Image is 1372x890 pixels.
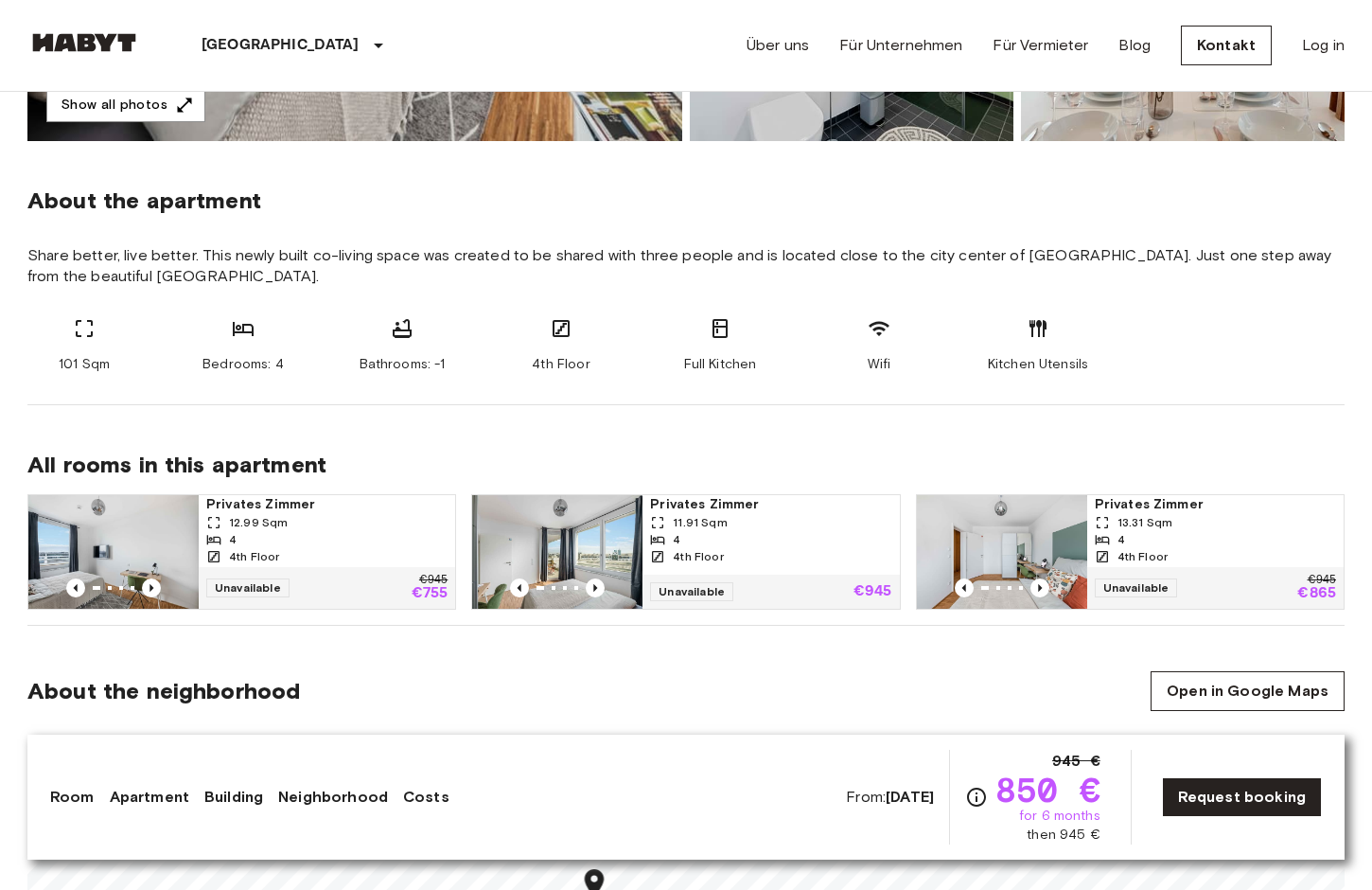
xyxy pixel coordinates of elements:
[993,34,1088,57] a: Für Vermieter
[27,245,1345,287] span: Share better, live better. This newly built co-living space was created to be shared with three p...
[673,514,727,531] span: 11.91 Sqm
[472,495,642,609] img: Marketing picture of unit DE-02-022-003-02HF
[868,355,891,374] span: Wifi
[360,355,446,374] span: Bathrooms: -1
[916,494,1345,610] a: Marketing picture of unit DE-02-022-003-01HFPrevious imagePrevious imagePrivates Zimmer13.31 Sqm4...
[1151,671,1345,711] a: Open in Google Maps
[206,578,290,597] span: Unavailable
[650,495,891,514] span: Privates Zimmer
[46,88,205,123] button: Show all photos
[1052,750,1100,773] span: 945 €
[1297,586,1336,601] p: €865
[471,494,900,610] a: Marketing picture of unit DE-02-022-003-02HFPrevious imagePrevious imagePrivates Zimmer11.91 Sqm4...
[27,33,141,52] img: Habyt
[27,677,300,705] span: About the neighborhood
[1117,548,1168,565] span: 4th Floor
[27,451,1345,479] span: All rooms in this apartment
[988,355,1088,374] span: Kitchen Utensils
[532,355,589,374] span: 4th Floor
[955,578,974,597] button: Previous image
[1027,826,1100,845] span: then 945 €
[1117,531,1125,548] span: 4
[27,187,261,215] span: About the apartment
[1308,575,1336,586] p: €945
[229,514,288,531] span: 12.99 Sqm
[747,34,809,57] a: Über uns
[586,578,605,597] button: Previous image
[202,355,284,374] span: Bedrooms: 4
[278,786,388,809] a: Neighborhood
[28,495,199,609] img: Marketing picture of unit DE-02-022-003-04HF
[1117,514,1172,531] span: 13.31 Sqm
[650,582,733,601] span: Unavailable
[202,34,360,57] p: [GEOGRAPHIC_DATA]
[1030,578,1049,597] button: Previous image
[204,786,263,809] a: Building
[1181,26,1272,65] a: Kontakt
[1095,495,1336,514] span: Privates Zimmer
[419,575,448,586] p: €945
[853,584,892,599] p: €945
[1095,578,1178,597] span: Unavailable
[673,548,723,565] span: 4th Floor
[1118,34,1151,57] a: Blog
[673,531,680,548] span: 4
[27,494,456,610] a: Marketing picture of unit DE-02-022-003-04HFPrevious imagePrevious imagePrivates Zimmer12.99 Sqm4...
[1162,777,1322,817] a: Request booking
[995,773,1100,807] span: 850 €
[59,355,110,374] span: 101 Sqm
[684,355,757,374] span: Full Kitchen
[510,578,529,597] button: Previous image
[206,495,448,514] span: Privates Zimmer
[142,578,161,597] button: Previous image
[839,34,962,57] a: Für Unternehmen
[1302,34,1345,57] a: Log in
[1019,807,1100,826] span: for 6 months
[229,548,279,565] span: 4th Floor
[110,786,189,809] a: Apartment
[965,786,988,809] svg: Check cost overview for full price breakdown. Please note that discounts apply to new joiners onl...
[229,531,237,548] span: 4
[50,786,95,809] a: Room
[403,786,449,809] a: Costs
[886,788,934,806] b: [DATE]
[66,578,85,597] button: Previous image
[917,495,1087,609] img: Marketing picture of unit DE-02-022-003-01HF
[412,586,449,601] p: €755
[846,787,934,808] span: From:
